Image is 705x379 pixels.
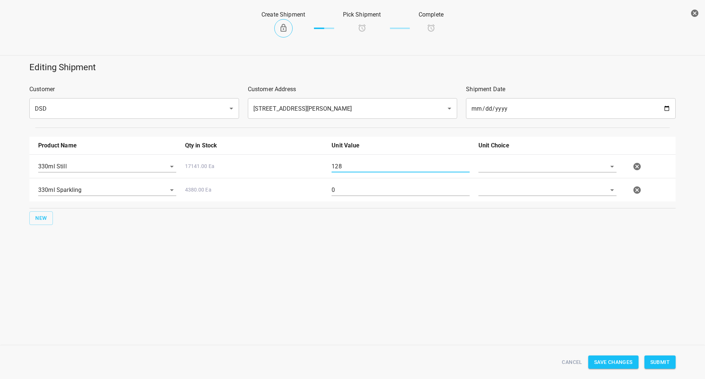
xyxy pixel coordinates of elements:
p: Create Shipment [261,10,305,19]
p: 4380.00 Ea [185,186,323,194]
p: Customer [29,85,239,94]
button: Submit [644,355,676,369]
button: Open [444,103,455,114]
span: Submit [650,358,670,367]
button: Open [226,103,236,114]
p: Customer Address [248,85,458,94]
button: New [29,211,53,225]
span: Cancel [562,358,582,367]
span: Save Changes [594,358,633,367]
button: Cancel [559,355,585,369]
button: Save Changes [588,355,639,369]
p: Product Name [38,141,176,150]
p: Unit Choice [478,141,617,150]
span: New [35,214,47,223]
p: Complete [419,10,444,19]
p: 17141.00 Ea [185,162,323,170]
button: Open [607,161,617,172]
p: Unit Value [332,141,470,150]
p: Pick Shipment [343,10,381,19]
button: Open [167,185,177,195]
p: Qty in Stock [185,141,323,150]
h5: Editing Shipment [29,61,676,73]
p: Shipment Date [466,85,676,94]
button: Open [167,161,177,172]
button: Open [607,185,617,195]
